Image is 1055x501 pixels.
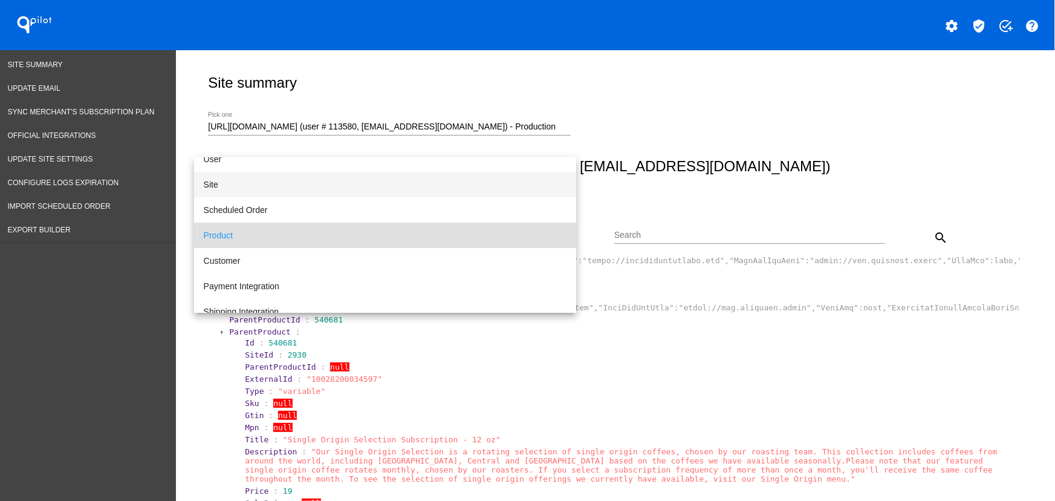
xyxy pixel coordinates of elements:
[204,299,566,324] span: Shipping Integration
[204,146,566,172] span: User
[204,248,566,273] span: Customer
[204,172,566,197] span: Site
[204,197,566,223] span: Scheduled Order
[204,223,566,248] span: Product
[204,273,566,299] span: Payment Integration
